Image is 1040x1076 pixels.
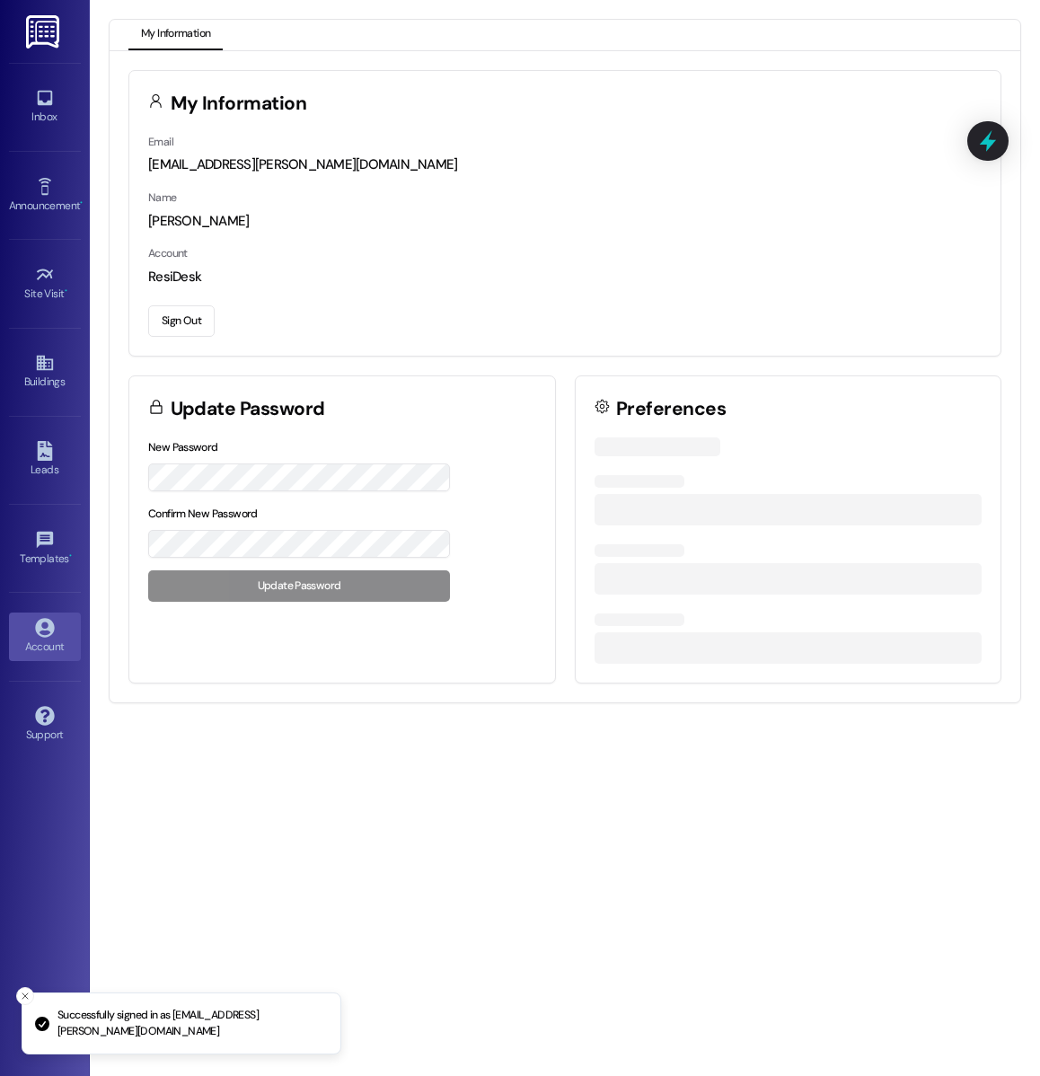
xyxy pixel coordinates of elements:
[148,212,982,231] div: [PERSON_NAME]
[128,20,223,50] button: My Information
[148,246,188,260] label: Account
[9,701,81,749] a: Support
[148,440,218,454] label: New Password
[616,400,726,419] h3: Preferences
[57,1008,326,1039] p: Successfully signed in as [EMAIL_ADDRESS][PERSON_NAME][DOMAIN_NAME]
[26,15,63,49] img: ResiDesk Logo
[148,268,982,287] div: ResiDesk
[171,400,325,419] h3: Update Password
[148,135,173,149] label: Email
[65,285,67,297] span: •
[148,507,258,521] label: Confirm New Password
[9,613,81,661] a: Account
[148,190,177,205] label: Name
[148,305,215,337] button: Sign Out
[171,94,307,113] h3: My Information
[9,436,81,484] a: Leads
[9,260,81,308] a: Site Visit •
[69,550,72,562] span: •
[9,83,81,131] a: Inbox
[16,987,34,1005] button: Close toast
[9,348,81,396] a: Buildings
[80,197,83,209] span: •
[148,155,982,174] div: [EMAIL_ADDRESS][PERSON_NAME][DOMAIN_NAME]
[9,525,81,573] a: Templates •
